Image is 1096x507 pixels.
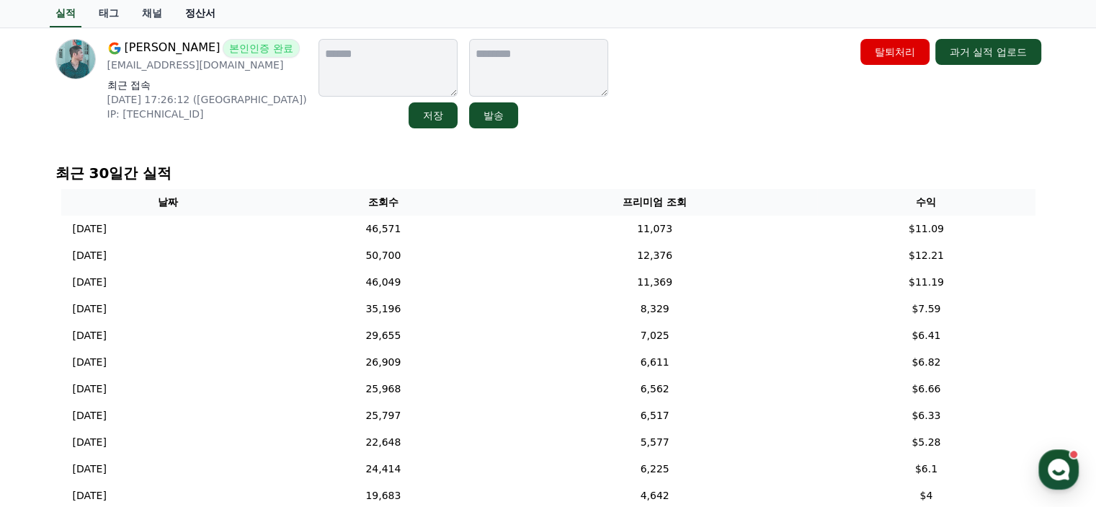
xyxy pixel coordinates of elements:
td: 35,196 [275,296,492,322]
td: $6.82 [817,349,1035,376]
td: 25,968 [275,376,492,402]
th: 프리미엄 조회 [492,189,817,216]
span: Home [37,409,62,420]
th: 조회수 [275,189,492,216]
button: 발송 [469,102,518,128]
td: 11,073 [492,216,817,242]
td: $7.59 [817,296,1035,322]
span: 본인인증 완료 [223,39,299,58]
td: 25,797 [275,402,492,429]
img: profile image [55,39,96,79]
td: 6,611 [492,349,817,376]
td: $5.28 [817,429,1035,456]
td: $6.41 [817,322,1035,349]
p: [DATE] [73,408,107,423]
th: 수익 [817,189,1035,216]
td: 8,329 [492,296,817,322]
td: 11,369 [492,269,817,296]
td: 46,571 [275,216,492,242]
p: IP: [TECHNICAL_ID] [107,107,307,121]
p: [DATE] [73,301,107,317]
td: 22,648 [275,429,492,456]
td: 12,376 [492,242,817,269]
td: $6.66 [817,376,1035,402]
td: $6.33 [817,402,1035,429]
td: $11.09 [817,216,1035,242]
td: 6,517 [492,402,817,429]
td: 50,700 [275,242,492,269]
button: 과거 실적 업로드 [935,39,1041,65]
span: Settings [213,409,249,420]
p: [DATE] [73,328,107,343]
p: [DATE] [73,221,107,237]
p: [DATE] 17:26:12 ([GEOGRAPHIC_DATA]) [107,92,307,107]
td: 7,025 [492,322,817,349]
p: [DATE] [73,488,107,503]
td: 29,655 [275,322,492,349]
td: $12.21 [817,242,1035,269]
a: Home [4,387,95,423]
p: [DATE] [73,275,107,290]
button: 저장 [409,102,458,128]
span: Messages [120,410,162,421]
td: 24,414 [275,456,492,482]
td: $6.1 [817,456,1035,482]
p: 최근 접속 [107,78,307,92]
p: [DATE] [73,382,107,397]
a: Settings [186,387,277,423]
td: 6,225 [492,456,817,482]
a: Messages [95,387,186,423]
td: 46,049 [275,269,492,296]
td: 26,909 [275,349,492,376]
p: [DATE] [73,248,107,263]
td: $11.19 [817,269,1035,296]
td: 5,577 [492,429,817,456]
th: 날짜 [61,189,275,216]
p: [DATE] [73,355,107,370]
p: [DATE] [73,462,107,477]
span: [PERSON_NAME] [125,39,220,58]
p: 최근 30일간 실적 [55,163,1041,183]
button: 탈퇴처리 [860,39,930,65]
p: [DATE] [73,435,107,450]
p: [EMAIL_ADDRESS][DOMAIN_NAME] [107,58,307,72]
td: 6,562 [492,376,817,402]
